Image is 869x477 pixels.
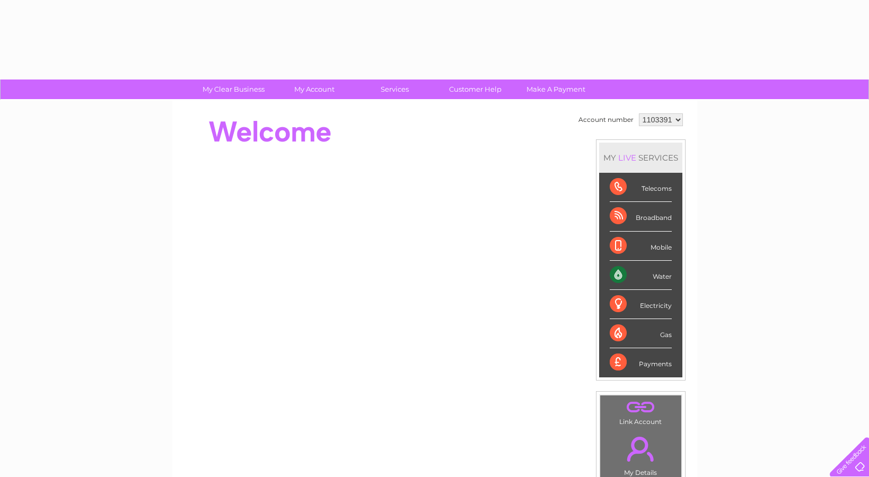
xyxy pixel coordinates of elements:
a: Make A Payment [512,79,600,99]
a: . [603,430,679,467]
div: Payments [610,348,672,377]
div: Telecoms [610,173,672,202]
a: Services [351,79,438,99]
div: MY SERVICES [599,143,682,173]
a: Customer Help [432,79,519,99]
a: . [603,398,679,417]
div: Electricity [610,290,672,319]
div: Water [610,261,672,290]
div: LIVE [616,153,638,163]
a: My Account [270,79,358,99]
td: Account number [576,111,636,129]
div: Gas [610,319,672,348]
div: Broadband [610,202,672,231]
td: Link Account [600,395,682,428]
a: My Clear Business [190,79,277,99]
div: Mobile [610,232,672,261]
